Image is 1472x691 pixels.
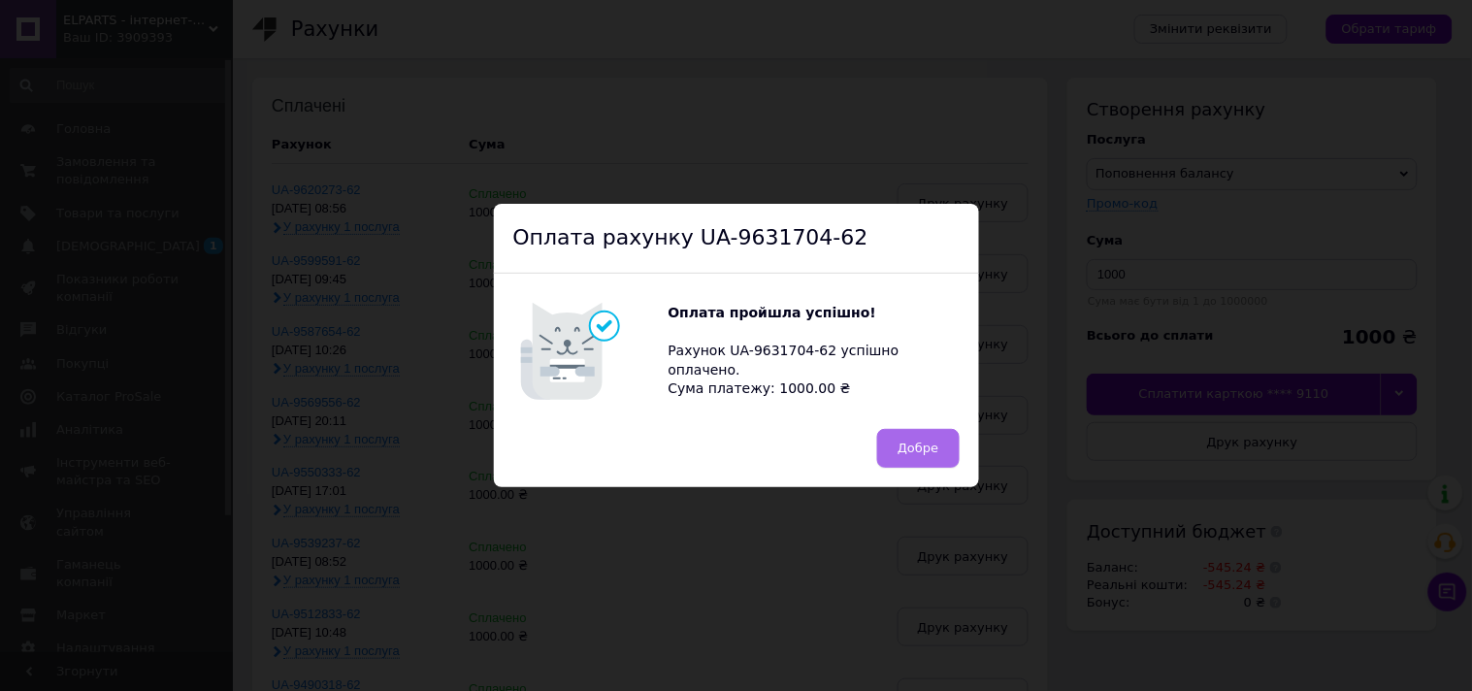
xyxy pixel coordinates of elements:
b: Оплата пройшла успішно! [669,305,877,320]
button: Добре [877,429,959,468]
div: Рахунок UA-9631704-62 успішно оплачено. Сума платежу: 1000.00 ₴ [669,304,960,399]
img: Котик говорить Оплата пройшла успішно! [513,293,669,410]
span: Добре [898,441,938,455]
div: Оплата рахунку UA-9631704-62 [494,204,979,274]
